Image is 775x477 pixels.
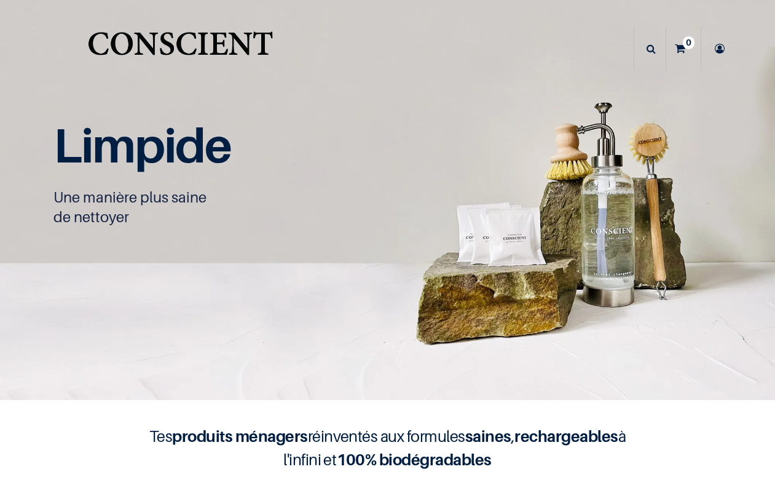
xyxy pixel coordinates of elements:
b: produits ménagers [172,427,307,446]
b: 100% biodégradables [337,450,492,469]
b: saines [465,427,511,446]
span: Limpide [53,116,231,174]
b: rechargeables [514,427,618,446]
h4: Tes réinventés aux formules , à l'infini et [141,425,633,471]
sup: 0 [683,36,694,49]
img: Conscient [85,25,275,73]
a: Logo of Conscient [85,25,275,73]
iframe: Tidio Chat [712,398,769,455]
p: Une manière plus saine de nettoyer [53,188,453,227]
a: 0 [666,27,701,70]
